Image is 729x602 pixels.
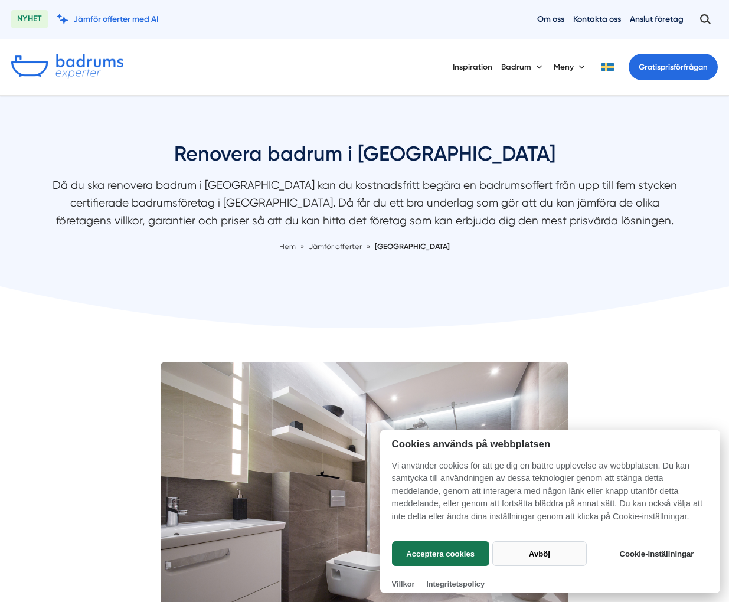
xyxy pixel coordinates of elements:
[392,541,489,566] button: Acceptera cookies
[392,580,415,588] a: Villkor
[380,460,720,532] p: Vi använder cookies för att ge dig en bättre upplevelse av webbplatsen. Du kan samtycka till anvä...
[426,580,485,588] a: Integritetspolicy
[492,541,586,566] button: Avböj
[605,541,708,566] button: Cookie-inställningar
[380,439,720,450] h2: Cookies används på webbplatsen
